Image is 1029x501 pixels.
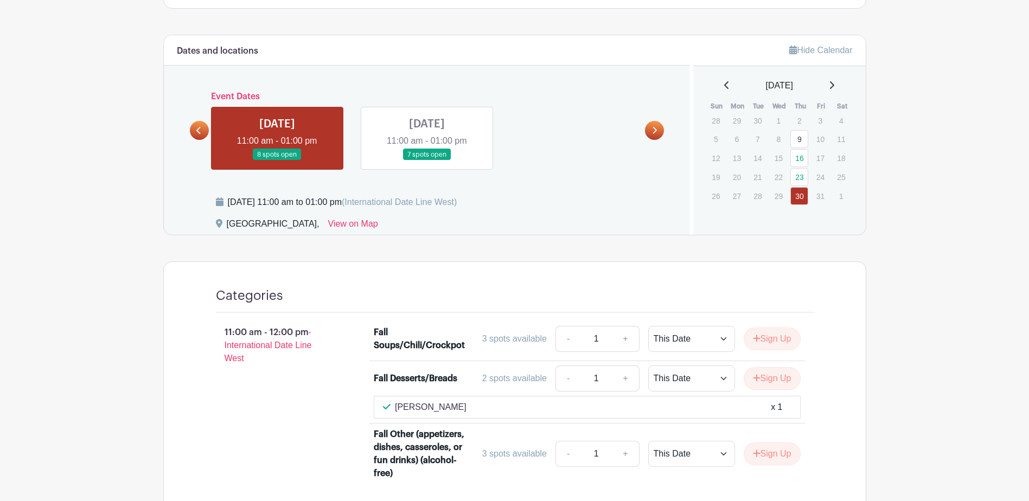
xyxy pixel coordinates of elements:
[832,150,850,166] p: 18
[790,130,808,148] a: 9
[771,401,782,414] div: x 1
[707,131,725,147] p: 5
[832,131,850,147] p: 11
[766,79,793,92] span: [DATE]
[612,326,639,352] a: +
[744,327,801,350] button: Sign Up
[228,196,457,209] div: [DATE] 11:00 am to 01:00 pm
[395,401,466,414] p: [PERSON_NAME]
[706,101,727,112] th: Sun
[209,92,645,102] h6: Event Dates
[832,112,850,129] p: 4
[790,112,808,129] p: 2
[727,101,749,112] th: Mon
[770,188,788,204] p: 29
[612,365,639,391] a: +
[770,169,788,185] p: 22
[770,131,788,147] p: 8
[749,150,766,166] p: 14
[555,365,580,391] a: -
[374,326,468,352] div: Fall Soups/Chili/Crockpot
[374,372,457,385] div: Fall Desserts/Breads
[707,112,725,129] p: 28
[811,101,832,112] th: Fri
[770,112,788,129] p: 1
[482,332,547,345] div: 3 spots available
[811,112,829,129] p: 3
[790,101,811,112] th: Thu
[749,131,766,147] p: 7
[811,131,829,147] p: 10
[769,101,790,112] th: Wed
[227,217,319,235] div: [GEOGRAPHIC_DATA],
[482,447,547,460] div: 3 spots available
[811,188,829,204] p: 31
[832,101,853,112] th: Sat
[789,46,852,55] a: Hide Calendar
[707,150,725,166] p: 12
[707,169,725,185] p: 19
[811,150,829,166] p: 17
[728,188,746,204] p: 27
[728,150,746,166] p: 13
[744,367,801,390] button: Sign Up
[749,188,766,204] p: 28
[749,112,766,129] p: 30
[374,428,468,480] div: Fall Other (appetizers, dishes, casseroles, or fun drinks) (alcohol-free)
[728,169,746,185] p: 20
[707,188,725,204] p: 26
[555,441,580,467] a: -
[728,112,746,129] p: 29
[832,169,850,185] p: 25
[749,169,766,185] p: 21
[811,169,829,185] p: 24
[790,168,808,186] a: 23
[832,188,850,204] p: 1
[328,217,378,235] a: View on Map
[612,441,639,467] a: +
[728,131,746,147] p: 6
[177,46,258,56] h6: Dates and locations
[748,101,769,112] th: Tue
[744,442,801,465] button: Sign Up
[342,197,457,207] span: (International Date Line West)
[790,149,808,167] a: 16
[790,187,808,205] a: 30
[199,322,357,369] p: 11:00 am - 12:00 pm
[216,288,283,304] h4: Categories
[225,327,312,363] span: - International Date Line West
[770,150,788,166] p: 15
[555,326,580,352] a: -
[482,372,547,385] div: 2 spots available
